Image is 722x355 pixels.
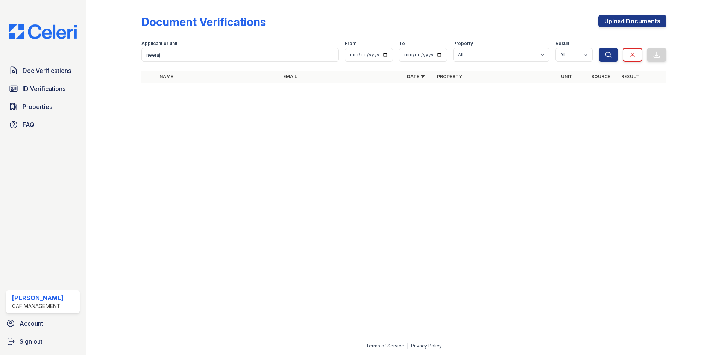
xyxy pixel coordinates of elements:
[283,74,297,79] a: Email
[20,337,42,346] span: Sign out
[141,41,177,47] label: Applicant or unit
[6,117,80,132] a: FAQ
[12,293,64,302] div: [PERSON_NAME]
[621,74,639,79] a: Result
[366,343,404,349] a: Terms of Service
[437,74,462,79] a: Property
[6,63,80,78] a: Doc Verifications
[141,15,266,29] div: Document Verifications
[345,41,356,47] label: From
[23,120,35,129] span: FAQ
[23,102,52,111] span: Properties
[555,41,569,47] label: Result
[12,302,64,310] div: CAF Management
[561,74,572,79] a: Unit
[20,319,43,328] span: Account
[3,334,83,349] a: Sign out
[591,74,610,79] a: Source
[407,343,408,349] div: |
[3,24,83,39] img: CE_Logo_Blue-a8612792a0a2168367f1c8372b55b34899dd931a85d93a1a3d3e32e68fde9ad4.png
[411,343,442,349] a: Privacy Policy
[453,41,473,47] label: Property
[399,41,405,47] label: To
[598,15,666,27] a: Upload Documents
[407,74,425,79] a: Date ▼
[141,48,339,62] input: Search by name, email, or unit number
[3,316,83,331] a: Account
[6,99,80,114] a: Properties
[6,81,80,96] a: ID Verifications
[23,84,65,93] span: ID Verifications
[159,74,173,79] a: Name
[23,66,71,75] span: Doc Verifications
